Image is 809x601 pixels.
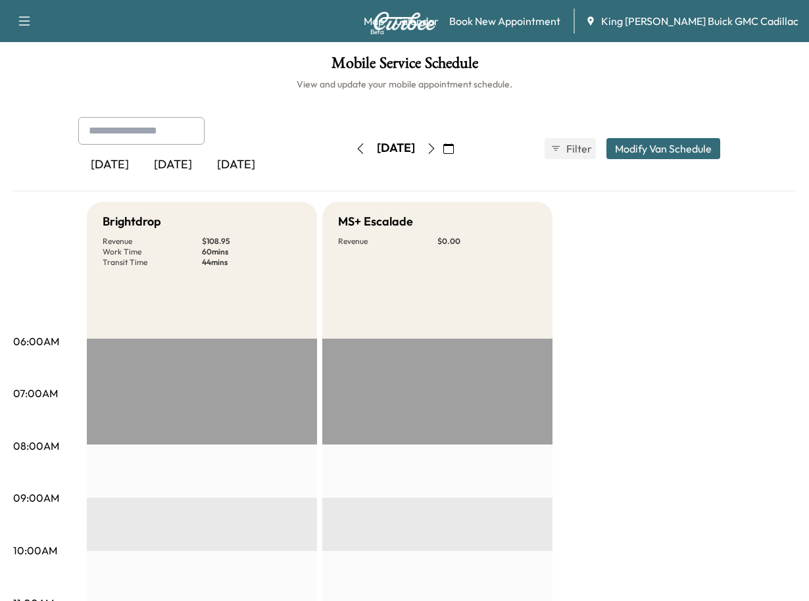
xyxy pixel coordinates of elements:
h6: View and update your mobile appointment schedule. [13,78,796,91]
p: $ 0.00 [437,236,537,247]
div: Beta [370,27,384,37]
a: Book New Appointment [449,13,560,29]
p: 06:00AM [13,333,59,349]
div: [DATE] [205,150,268,180]
p: 60 mins [202,247,301,257]
a: Calendar [395,13,439,29]
p: 44 mins [202,257,301,268]
a: MapBeta [364,13,384,29]
h5: Brightdrop [103,212,161,231]
p: Work Time [103,247,202,257]
p: 09:00AM [13,490,59,506]
p: 08:00AM [13,438,59,454]
p: 10:00AM [13,542,57,558]
span: Filter [566,141,590,156]
p: Revenue [103,236,202,247]
p: Revenue [338,236,437,247]
p: $ 108.95 [202,236,301,247]
h1: Mobile Service Schedule [13,55,796,78]
button: Modify Van Schedule [606,138,720,159]
h5: MS+ Escalade [338,212,413,231]
p: Transit Time [103,257,202,268]
span: King [PERSON_NAME] Buick GMC Cadillac [601,13,798,29]
button: Filter [545,138,596,159]
p: 07:00AM [13,385,58,401]
div: [DATE] [78,150,141,180]
div: [DATE] [141,150,205,180]
div: [DATE] [377,140,415,156]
